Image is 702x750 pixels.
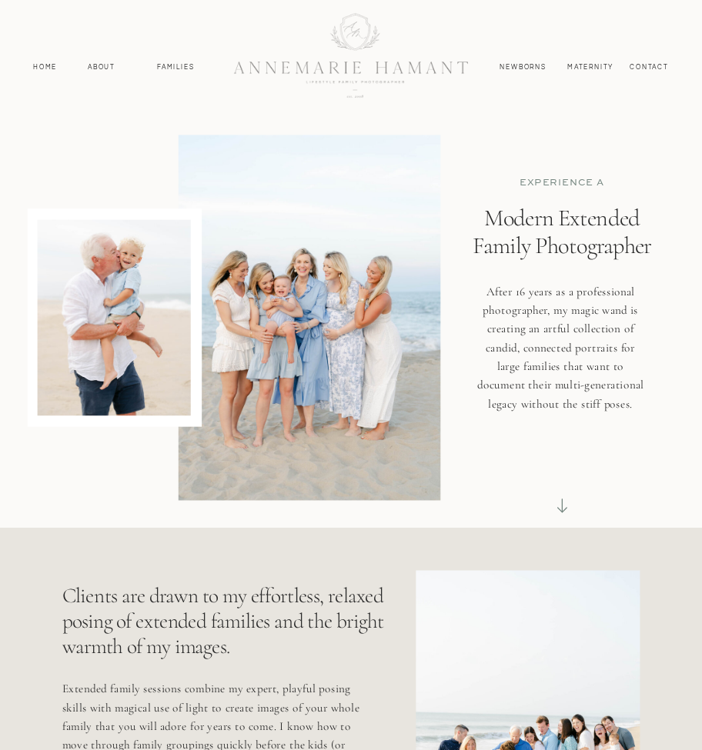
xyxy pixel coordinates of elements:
a: MAternity [567,62,613,73]
h1: Modern Extended Family Photographer [466,203,657,309]
p: Clients are drawn to my effortless, relaxed posing of extended families and the bright warmth of ... [62,583,402,665]
a: About [84,62,118,73]
p: EXPERIENCE a [490,176,634,188]
a: Home [28,62,62,73]
a: contact [623,62,674,73]
a: Families [150,62,202,73]
h3: After 16 years as a professional photographer, my magic wand is creating an artful collection of ... [474,282,646,432]
a: Newborns [495,62,551,73]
